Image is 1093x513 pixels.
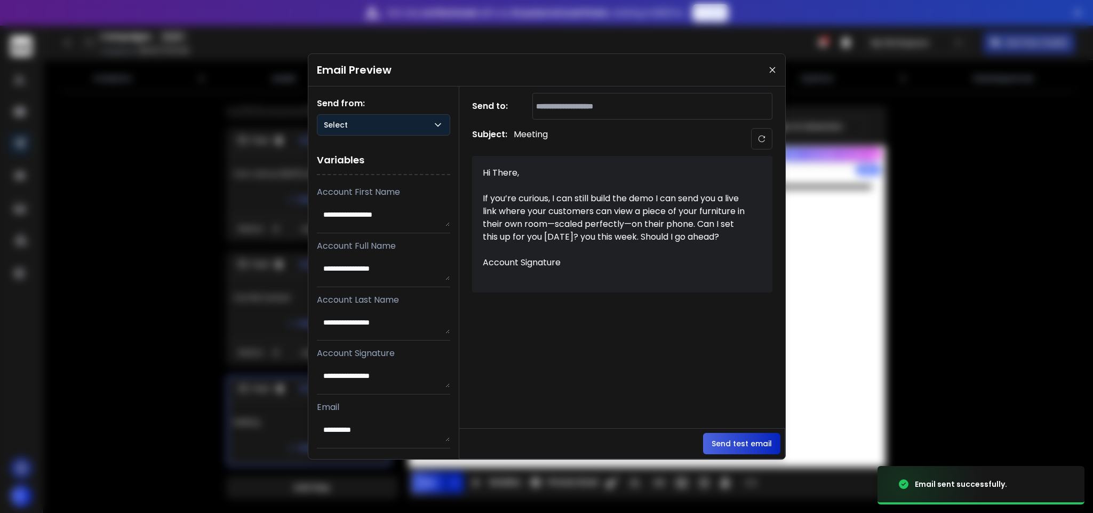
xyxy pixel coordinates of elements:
[317,97,450,110] h1: Send from:
[317,347,450,360] p: Account Signature
[317,401,450,414] p: Email
[483,256,749,269] div: Account Signature
[317,62,392,77] h1: Email Preview
[915,479,1007,490] div: Email sent successfully.
[317,240,450,252] p: Account Full Name
[472,100,515,113] h1: Send to:
[472,128,507,149] h1: Subject:
[317,186,450,199] p: Account First Name
[317,294,450,306] p: Account Last Name
[703,433,780,454] button: Send test email
[514,128,548,149] p: Meeting
[483,167,749,179] div: Hi There,
[324,120,352,130] p: Select
[483,192,749,243] div: If you’re curious, I can still build the demo I can send you a live link where your customers can...
[317,146,450,175] h1: Variables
